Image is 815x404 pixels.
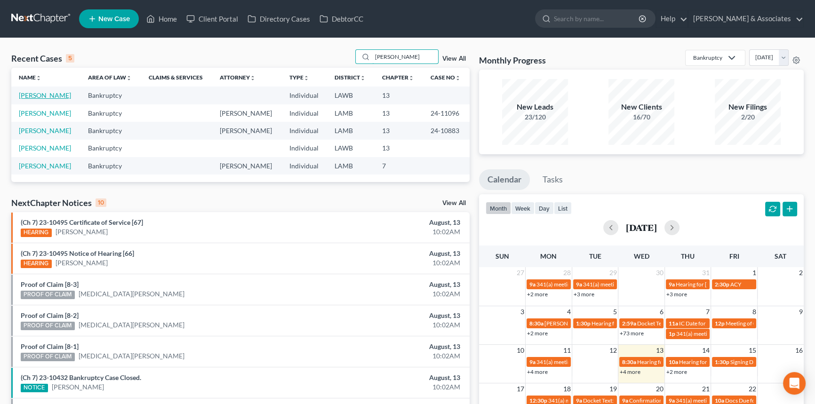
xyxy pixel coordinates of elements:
[701,383,711,395] span: 21
[21,384,48,392] div: NOTICE
[751,306,757,317] span: 8
[80,104,141,122] td: Bankruptcy
[455,75,461,81] i: unfold_more
[21,218,143,226] a: (Ch 7) 23-10495 Certificate of Service [67]
[320,289,460,299] div: 10:02AM
[608,345,618,356] span: 12
[327,157,375,174] td: LAMB
[608,383,618,395] span: 19
[576,397,582,404] span: 9a
[281,140,327,157] td: Individual
[56,227,108,237] a: [PERSON_NAME]
[536,281,677,288] span: 341(a) meeting for [PERSON_NAME] & [PERSON_NAME]
[715,397,724,404] span: 10a
[250,75,256,81] i: unfold_more
[21,311,79,319] a: Proof of Claim [8-2]
[612,306,618,317] span: 5
[655,383,664,395] span: 20
[548,397,639,404] span: 341(a) meeting for [PERSON_NAME]
[715,102,781,112] div: New Filings
[676,281,749,288] span: Hearing for [PERSON_NAME]
[96,198,106,207] div: 10
[431,74,461,81] a: Case Nounfold_more
[423,122,470,139] td: 24-10883
[534,169,571,190] a: Tasks
[516,345,525,356] span: 10
[19,109,71,117] a: [PERSON_NAME]
[66,54,74,63] div: 5
[79,320,184,330] a: [MEDICAL_DATA][PERSON_NAME]
[320,258,460,268] div: 10:02AM
[516,383,525,395] span: 17
[98,16,130,23] span: New Case
[589,252,601,260] span: Tue
[679,358,752,365] span: Hearing for [PERSON_NAME]
[729,252,739,260] span: Fri
[79,351,184,361] a: [MEDICAL_DATA][PERSON_NAME]
[576,320,591,327] span: 1:30p
[576,281,582,288] span: 9a
[375,157,423,174] td: 7
[495,252,509,260] span: Sun
[479,55,546,66] h3: Monthly Progress
[80,122,141,139] td: Bankruptcy
[11,53,74,64] div: Recent Cases
[655,267,664,278] span: 30
[620,368,640,375] a: +4 more
[375,87,423,104] td: 13
[669,320,678,327] span: 11a
[19,91,71,99] a: [PERSON_NAME]
[679,320,745,327] span: IC Date for Fields, Wanketa
[669,397,675,404] span: 9a
[21,280,79,288] a: Proof of Claim [8-3]
[320,351,460,361] div: 10:02AM
[442,55,466,62] a: View All
[656,10,687,27] a: Help
[19,162,71,170] a: [PERSON_NAME]
[21,291,75,299] div: PROOF OF CLAIM
[574,291,594,298] a: +3 more
[486,202,511,214] button: month
[669,330,675,337] span: 1p
[715,281,729,288] span: 2:30p
[775,252,786,260] span: Sat
[529,358,535,365] span: 9a
[212,157,281,174] td: [PERSON_NAME]
[540,252,557,260] span: Mon
[794,345,804,356] span: 16
[126,75,132,81] i: unfold_more
[562,345,572,356] span: 11
[620,330,644,337] a: +73 more
[21,322,75,330] div: PROOF OF CLAIM
[566,306,572,317] span: 4
[21,260,52,268] div: HEARING
[608,267,618,278] span: 29
[327,87,375,104] td: LAWB
[19,127,71,135] a: [PERSON_NAME]
[243,10,315,27] a: Directory Cases
[320,218,460,227] div: August, 13
[80,140,141,157] td: Bankruptcy
[80,87,141,104] td: Bankruptcy
[212,122,281,139] td: [PERSON_NAME]
[676,397,767,404] span: 341(a) meeting for [PERSON_NAME]
[730,281,741,288] span: ACY
[320,373,460,382] div: August, 13
[633,252,649,260] span: Wed
[320,280,460,289] div: August, 13
[479,169,530,190] a: Calendar
[529,281,535,288] span: 9a
[693,54,722,62] div: Bankruptcy
[382,74,414,81] a: Chapterunfold_more
[591,320,715,327] span: Hearing for [PERSON_NAME] & [PERSON_NAME]
[502,112,568,122] div: 23/120
[622,358,636,365] span: 8:30a
[751,267,757,278] span: 1
[212,104,281,122] td: [PERSON_NAME]
[511,202,535,214] button: week
[320,320,460,330] div: 10:02AM
[79,289,184,299] a: [MEDICAL_DATA][PERSON_NAME]
[442,200,466,206] a: View All
[220,74,256,81] a: Attorneyunfold_more
[527,291,548,298] a: +2 more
